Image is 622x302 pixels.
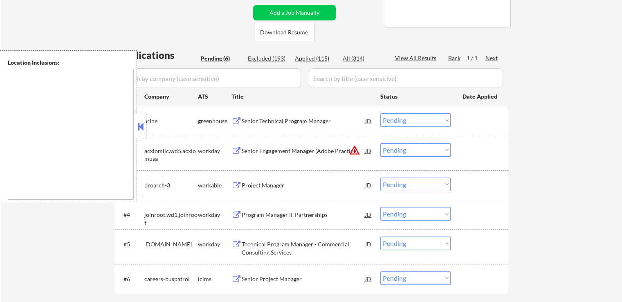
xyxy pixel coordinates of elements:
[463,92,498,101] div: Date Applied
[124,240,138,248] div: #5
[198,181,231,189] div: workable
[364,271,373,286] div: JD
[242,211,365,219] div: Program Manager II, Partnerships
[144,211,198,227] div: joinroot.wd1.joinroot
[117,68,301,88] input: Search by company (case sensitive)
[198,275,231,283] div: icims
[8,59,134,67] div: Location Inclusions:
[242,147,365,155] div: Senior Engagement Manager (Adobe Practice)
[144,181,198,189] div: proarch-3
[364,207,373,222] div: JD
[364,143,373,158] div: JD
[364,237,373,251] div: JD
[242,181,365,189] div: Project Manager
[144,275,198,283] div: careers-buspatrol
[253,5,336,20] button: Add a Job Manually
[254,23,314,41] button: Download Resume
[144,92,198,101] div: Company
[198,117,231,125] div: greenhouse
[144,147,198,163] div: acxiomllc.wd5.acxiomusa
[231,92,373,101] div: Title
[295,54,336,63] div: Applied (115)
[124,275,138,283] div: #6
[201,54,242,63] div: Pending (6)
[144,117,198,125] div: arine
[242,117,365,125] div: Senior Technical Program Manager
[248,54,289,63] div: Excluded (193)
[448,54,461,62] div: Back
[117,50,198,60] div: Applications
[242,275,365,283] div: Senior Project Manager
[198,92,231,101] div: ATS
[124,211,138,219] div: #4
[467,54,485,62] div: 1 / 1
[144,240,198,248] div: [DOMAIN_NAME]
[343,54,384,63] div: All (314)
[198,147,231,155] div: workday
[309,68,503,88] input: Search by title (case sensitive)
[198,240,231,248] div: workday
[349,144,360,156] button: warning_amber
[242,240,365,256] div: Technical Program Manager - Commercial Consulting Services
[485,54,498,62] div: Next
[198,211,231,219] div: workday
[395,54,439,62] div: View All Results
[364,178,373,192] div: JD
[364,113,373,128] div: JD
[380,89,451,104] div: Status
